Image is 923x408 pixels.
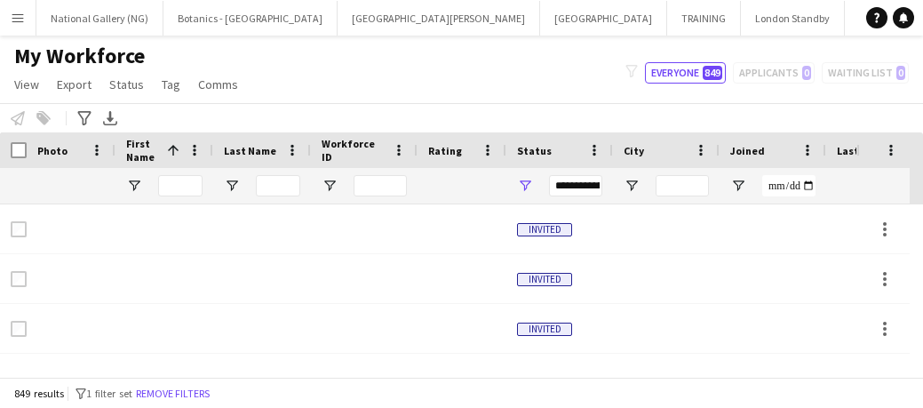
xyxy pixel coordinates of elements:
span: Joined [730,144,765,157]
span: Status [109,76,144,92]
span: Tag [162,76,180,92]
span: Comms [198,76,238,92]
app-action-btn: Advanced filters [74,108,95,129]
app-action-btn: Export XLSX [99,108,121,129]
button: Botanics - [GEOGRAPHIC_DATA] [163,1,338,36]
span: Last job [837,144,877,157]
span: City [624,144,644,157]
a: Status [102,73,151,96]
input: City Filter Input [656,175,709,196]
span: First Name [126,137,160,164]
button: Remove filters [132,384,213,404]
a: Comms [191,73,245,96]
input: Row Selection is disabled for this row (unchecked) [11,271,27,287]
span: Rating [428,144,462,157]
input: Joined Filter Input [762,175,816,196]
button: Open Filter Menu [224,178,240,194]
button: National Gallery (NG) [36,1,163,36]
button: Everyone849 [645,62,726,84]
span: My Workforce [14,43,145,69]
button: Open Filter Menu [624,178,640,194]
input: Last Name Filter Input [256,175,300,196]
span: Invited [517,273,572,286]
span: Last Name [224,144,276,157]
button: London Standby [741,1,845,36]
span: 1 filter set [86,387,132,400]
button: Open Filter Menu [517,178,533,194]
span: Photo [37,144,68,157]
span: View [14,76,39,92]
button: Open Filter Menu [730,178,746,194]
a: Tag [155,73,187,96]
button: Open Filter Menu [126,178,142,194]
a: View [7,73,46,96]
button: Open Filter Menu [322,178,338,194]
span: Export [57,76,92,92]
span: Invited [517,223,572,236]
input: Row Selection is disabled for this row (unchecked) [11,221,27,237]
button: TRAINING [667,1,741,36]
span: 849 [703,66,722,80]
input: First Name Filter Input [158,175,203,196]
span: Workforce ID [322,137,386,164]
button: [GEOGRAPHIC_DATA][PERSON_NAME] [338,1,540,36]
input: Row Selection is disabled for this row (unchecked) [11,321,27,337]
span: Invited [517,323,572,336]
span: Status [517,144,552,157]
a: Export [50,73,99,96]
input: Workforce ID Filter Input [354,175,407,196]
button: [GEOGRAPHIC_DATA] [540,1,667,36]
